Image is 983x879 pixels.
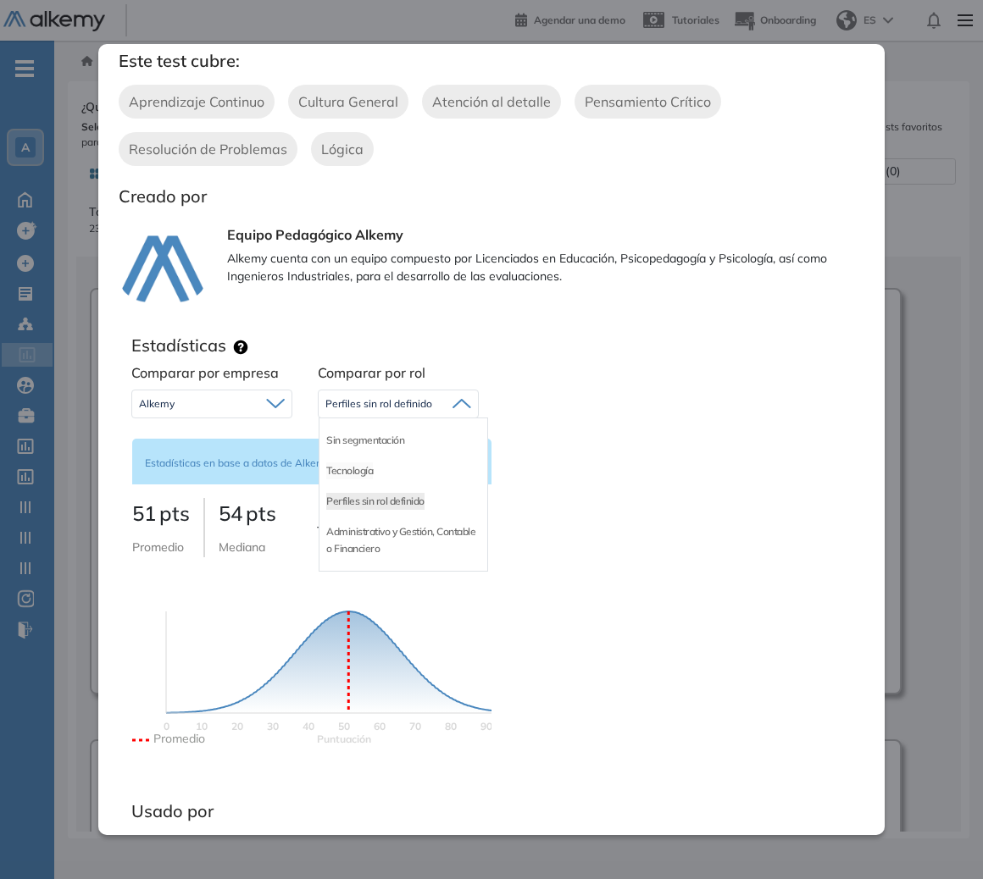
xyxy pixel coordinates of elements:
[321,139,364,159] span: Lógica
[219,498,276,528] p: 54
[317,732,371,745] text: Scores
[303,720,314,732] text: 40
[227,250,864,285] p: Alkemy cuenta con un equipo compuesto por Licenciados en Educación, Psicopedagogía y Psicología, ...
[409,720,421,732] text: 70
[119,186,864,207] h3: Creado por
[132,539,184,555] span: Promedio
[131,364,279,381] span: Comparar por empresa
[318,364,425,381] span: Comparar por rol
[326,523,480,557] li: Administrativo y Gestión, Contable o Financiero
[119,227,207,315] img: author-avatar
[139,397,175,411] span: Alkemy
[129,91,264,112] span: Aprendizaje Continuo
[246,500,276,526] span: pts
[317,522,400,540] span: Talentos :
[231,720,243,732] text: 20
[374,720,386,732] text: 60
[432,91,551,112] span: Atención al detalle
[196,720,208,732] text: 10
[129,139,287,159] span: Resolución de Problemas
[145,456,330,469] span: Estadísticas en base a datos de Alkemy
[585,91,711,112] span: Pensamiento Crítico
[267,720,279,732] text: 30
[219,539,265,555] span: Mediana
[153,731,205,746] text: Promedio
[164,720,169,732] text: 0
[159,500,190,526] span: pts
[326,493,425,510] li: Perfiles sin rol definido
[326,432,404,449] li: Sin segmentación
[131,335,226,356] h3: Estadísticas
[119,51,864,71] h3: Este test cubre:
[338,720,350,732] text: 50
[227,227,864,243] h3: Equipo Pedagógico Alkemy
[445,720,457,732] text: 80
[325,397,432,411] span: Perfiles sin rol definido
[298,91,398,112] span: Cultura General
[480,720,492,732] text: 90
[326,462,373,479] li: Tecnología
[131,801,479,821] h3: Usado por
[132,498,190,528] p: 51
